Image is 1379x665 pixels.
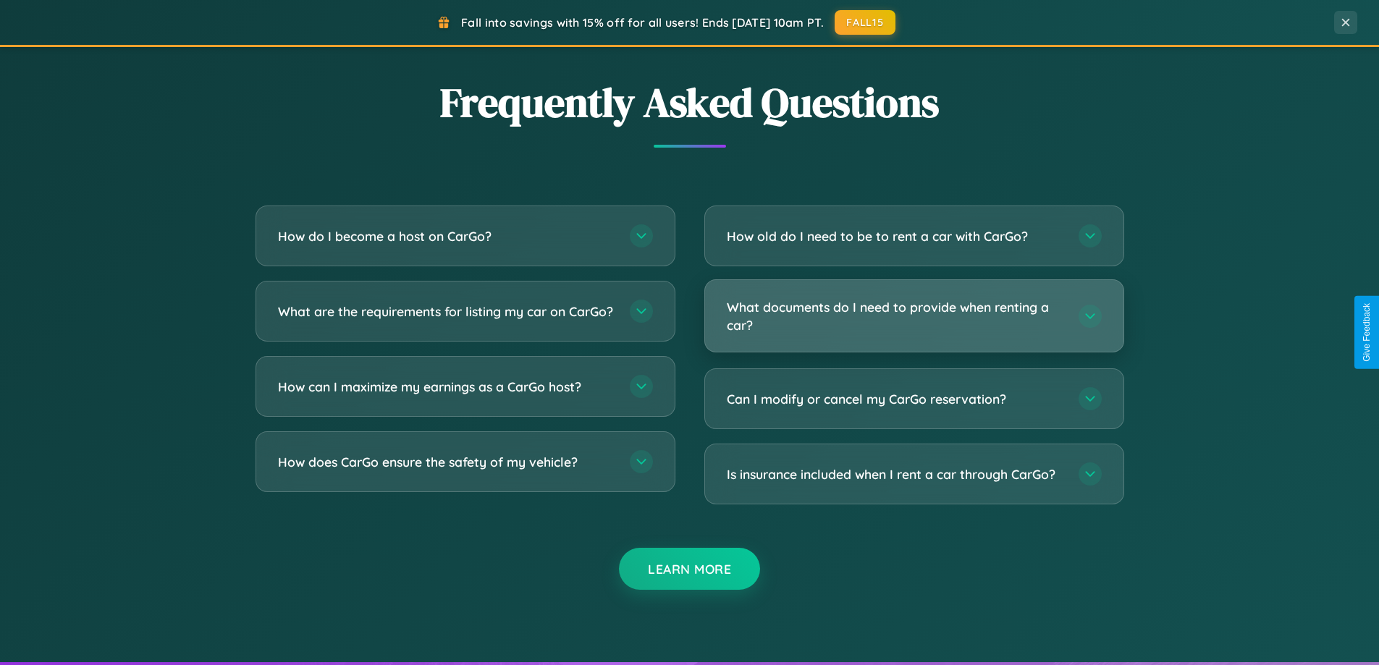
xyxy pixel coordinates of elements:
h3: How can I maximize my earnings as a CarGo host? [278,378,615,396]
span: Fall into savings with 15% off for all users! Ends [DATE] 10am PT. [461,15,824,30]
h3: How do I become a host on CarGo? [278,227,615,245]
h2: Frequently Asked Questions [256,75,1124,130]
h3: Is insurance included when I rent a car through CarGo? [727,465,1064,483]
button: Learn More [619,548,760,590]
h3: Can I modify or cancel my CarGo reservation? [727,390,1064,408]
iframe: Intercom live chat [14,616,49,651]
h3: How old do I need to be to rent a car with CarGo? [727,227,1064,245]
h3: How does CarGo ensure the safety of my vehicle? [278,453,615,471]
button: FALL15 [835,10,895,35]
h3: What documents do I need to provide when renting a car? [727,298,1064,334]
div: Give Feedback [1362,303,1372,362]
h3: What are the requirements for listing my car on CarGo? [278,302,615,321]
